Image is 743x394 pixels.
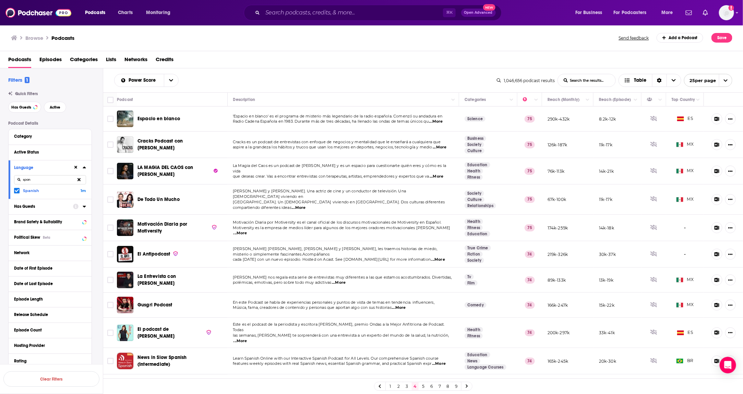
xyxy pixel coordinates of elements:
div: Category [14,134,82,139]
span: Categories [70,54,98,68]
div: Date of Last Episode [14,281,82,286]
p: 75 [525,115,535,122]
div: Power Score [523,95,532,104]
a: 8 [445,382,452,391]
span: Toggle select row [107,116,113,122]
span: Gusgri Podcast [137,302,172,308]
button: Has Guests [8,102,41,113]
span: Active [50,105,60,109]
button: Has Guests [14,202,73,211]
button: Column Actions [694,96,702,104]
h2: Choose View [619,74,681,87]
a: Networks [124,54,147,68]
span: - [684,224,686,232]
span: Cracks es un podcast de entrevistas con enfoque de negocios y mentalidad que le enseñará a cualqu... [233,139,441,144]
span: Toggle select row [107,168,113,174]
a: Show notifications dropdown [683,7,695,19]
p: 14k-18k [599,225,614,231]
span: 1m [81,188,86,193]
span: Toggle select row [107,251,113,257]
a: 6 [428,382,435,391]
div: Language [14,165,69,170]
div: Reach (Episode) [599,95,631,104]
a: Motivación Diaria por Motiversity [137,221,217,235]
p: 74 [525,251,535,258]
p: 20k-30k [599,358,616,364]
a: Cracks Podcast con Oso Trava [117,136,133,153]
a: Relationships [465,203,496,209]
span: ...More [332,280,346,285]
a: El Antipodcast [117,246,133,262]
button: open menu [657,7,682,18]
span: Spanish [23,188,39,193]
img: verified Badge [212,224,217,230]
button: Show profile menu [719,5,734,20]
a: Cracks Podcast con [PERSON_NAME] [137,138,217,151]
span: Episodes [39,54,62,68]
span: MX [676,196,694,203]
a: Fitness [465,175,483,180]
button: Active [44,102,66,113]
p: 75 [525,168,535,175]
input: Search podcasts, credits, & more... [263,7,443,18]
div: Has Guests [647,95,657,104]
span: ES [677,115,693,122]
a: Fitness [465,333,483,339]
div: Date of First Episode [14,266,82,271]
span: En este Podcast se habla de experiencias personales y puntos de vista de temas en tendencia. infl... [233,300,434,305]
p: 166k-247k [548,302,568,308]
a: Add a Podcast [657,33,704,43]
a: Health [465,168,483,174]
a: Motivación Diaria por Motiversity [117,219,133,236]
span: Podcasts [85,8,105,18]
a: Education [465,231,490,237]
span: ...More [392,305,406,311]
a: News in Slow Spanish (Intermediate) [117,353,133,369]
button: open menu [141,7,179,18]
button: open menu [80,7,114,18]
span: [PERSON_NAME] nos regala esta serie de entrevistas muy diferentes a las que estamos acostumbrados... [233,275,452,280]
span: Lists [106,54,116,68]
p: 11k-17k [599,142,612,148]
p: 174k-259k [548,225,568,231]
img: Gusgri Podcast [117,297,133,313]
div: Episode Count [14,328,82,333]
span: Table [634,78,647,83]
div: Search podcasts, credits, & more... [250,5,508,21]
div: Reach (Monthly) [548,95,579,104]
div: Sort Direction [652,74,667,87]
button: Save [711,33,732,43]
button: Column Actions [507,96,516,104]
p: 75 [525,196,535,203]
span: [PERSON_NAME] y [PERSON_NAME]. Una actriz de cine y un conductor de televisión. Una [DEMOGRAPHIC_... [233,189,406,199]
a: 4 [412,382,419,391]
button: Category [14,132,86,140]
span: Radio Cadena Española en 1983. Durante más de tres décadas, ha llenado las ondas de temas únicos qu [233,119,429,124]
p: 74 [525,302,535,308]
a: La Entrevista con [PERSON_NAME] [137,273,211,287]
button: Column Actions [449,96,457,104]
button: Show More Button [725,166,736,177]
p: 75 [525,224,535,231]
a: De Todo Un Mucho [117,191,133,208]
a: Culture [465,197,484,202]
a: El Antipodcast [137,251,178,258]
div: Open Intercom Messenger [720,357,736,373]
a: 1 [387,382,394,391]
span: ...More [431,257,445,262]
span: ⌘ K [443,8,456,17]
span: Espacio en blanco [137,116,180,122]
img: verified Badge [206,329,212,335]
span: Cracks Podcast con [PERSON_NAME] [137,138,183,151]
a: Gusgri Podcast [137,302,172,308]
span: De Todo Un Mucho [137,196,180,202]
span: aspire a la grandeza los hábitos y trucos que usan los mejores en deportes, negocios, tecnología ... [233,145,432,149]
span: Charts [118,8,133,18]
p: 67k-100k [548,196,566,202]
span: El Antipodcast [137,251,170,257]
button: Column Actions [656,96,664,104]
span: LA MAGIA DEL CAOS con [PERSON_NAME] [137,165,193,177]
div: Categories [465,95,486,104]
span: Música, fama, creadores de contenido y personas que aportan algo con sus historias [233,305,392,310]
a: Show notifications dropdown [700,7,711,19]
